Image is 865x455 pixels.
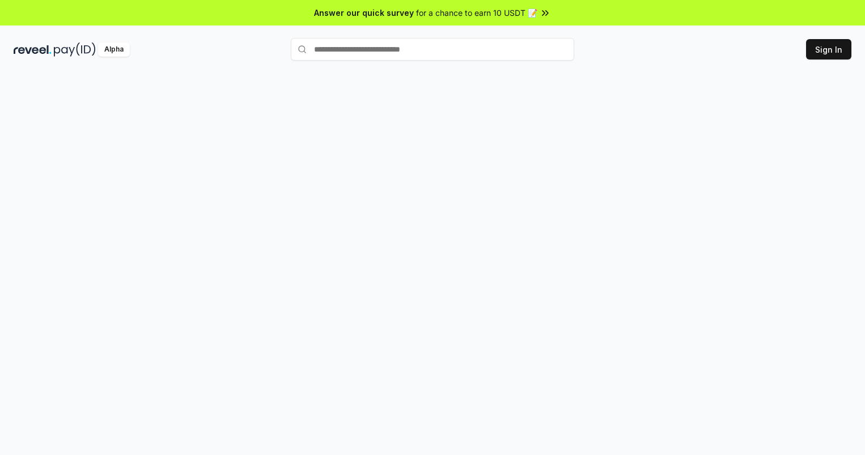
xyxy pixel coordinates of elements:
span: for a chance to earn 10 USDT 📝 [416,7,537,19]
img: pay_id [54,42,96,57]
span: Answer our quick survey [314,7,414,19]
div: Alpha [98,42,130,57]
button: Sign In [806,39,851,59]
img: reveel_dark [14,42,52,57]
